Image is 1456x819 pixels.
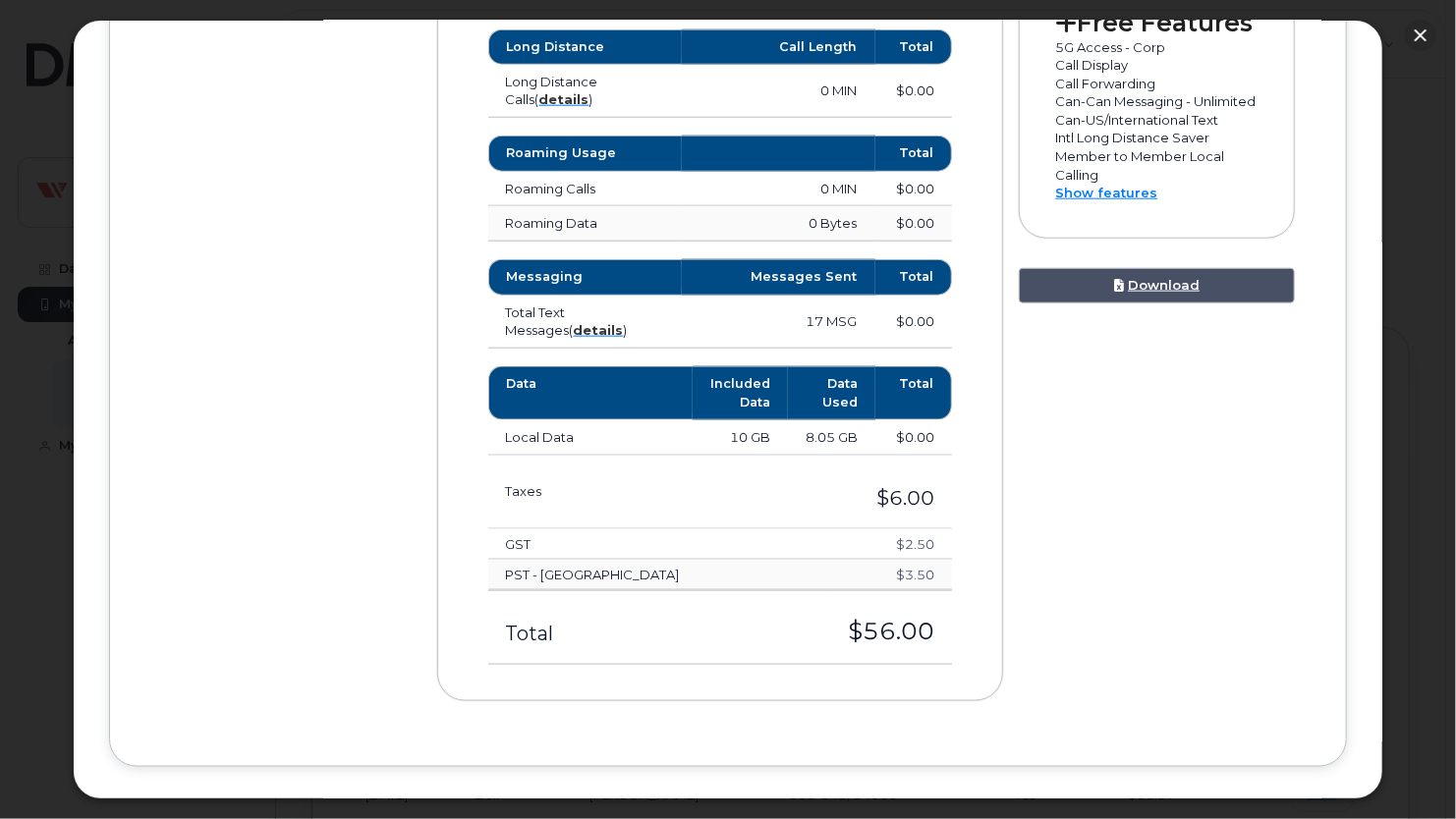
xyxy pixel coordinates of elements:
[695,619,935,644] h3: $56.00
[506,484,659,498] h3: Taxes
[693,420,788,456] td: 10 GB
[788,420,875,456] td: 8.05 GB
[488,420,694,456] td: Local Data
[849,568,934,581] h4: $3.50
[506,623,659,644] h3: Total
[849,537,934,551] h4: $2.50
[506,537,814,551] h4: GST
[875,420,952,456] td: $0.00
[695,487,935,509] h3: $6.00
[506,568,814,581] h4: PST - [GEOGRAPHIC_DATA]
